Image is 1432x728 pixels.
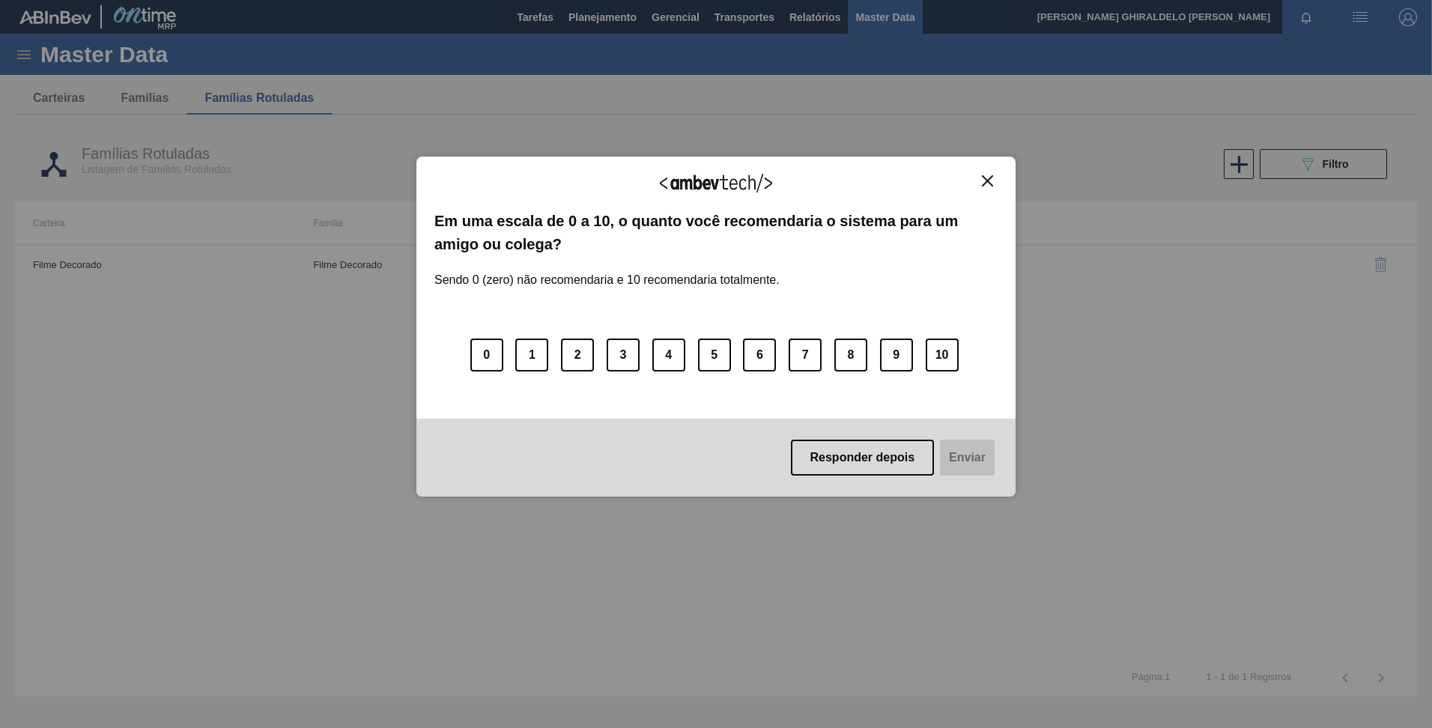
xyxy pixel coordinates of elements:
[982,175,993,186] img: Close
[652,339,685,371] button: 4
[660,174,772,192] img: Logo Ambevtech
[743,339,776,371] button: 6
[977,175,998,187] button: Close
[607,339,640,371] button: 3
[434,210,998,255] label: Em uma escala de 0 a 10, o quanto você recomendaria o sistema para um amigo ou colega?
[834,339,867,371] button: 8
[698,339,731,371] button: 5
[789,339,822,371] button: 7
[926,339,959,371] button: 10
[434,255,780,287] label: Sendo 0 (zero) não recomendaria e 10 recomendaria totalmente.
[791,440,935,476] button: Responder depois
[880,339,913,371] button: 9
[515,339,548,371] button: 1
[470,339,503,371] button: 0
[561,339,594,371] button: 2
